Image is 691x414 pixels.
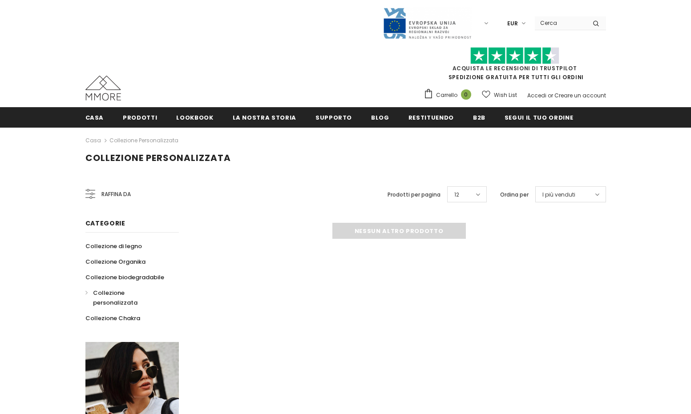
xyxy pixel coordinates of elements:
[527,92,546,99] a: Accedi
[371,113,389,122] span: Blog
[85,257,145,266] span: Collezione Organika
[85,269,164,285] a: Collezione biodegradabile
[85,254,145,269] a: Collezione Organika
[315,107,352,127] a: supporto
[176,113,213,122] span: Lookbook
[408,107,454,127] a: Restituendo
[500,190,529,199] label: Ordina per
[473,113,485,122] span: B2B
[408,113,454,122] span: Restituendo
[315,113,352,122] span: supporto
[383,7,472,40] img: Javni Razpis
[505,113,573,122] span: Segui il tuo ordine
[85,314,140,322] span: Collezione Chakra
[123,113,157,122] span: Prodotti
[85,107,104,127] a: Casa
[233,107,296,127] a: La nostra storia
[85,219,125,228] span: Categorie
[424,51,606,81] span: SPEDIZIONE GRATUITA PER TUTTI GLI ORDINI
[85,242,142,250] span: Collezione di legno
[85,113,104,122] span: Casa
[109,137,178,144] a: Collezione personalizzata
[233,113,296,122] span: La nostra storia
[554,92,606,99] a: Creare un account
[123,107,157,127] a: Prodotti
[542,190,575,199] span: I più venduti
[176,107,213,127] a: Lookbook
[494,91,517,100] span: Wish List
[383,19,472,27] a: Javni Razpis
[93,289,137,307] span: Collezione personalizzata
[470,47,559,64] img: Fidati di Pilot Stars
[505,107,573,127] a: Segui il tuo ordine
[388,190,440,199] label: Prodotti per pagina
[85,273,164,281] span: Collezione biodegradabile
[453,64,577,72] a: Acquista le recensioni di TrustPilot
[85,238,142,254] a: Collezione di legno
[85,285,169,310] a: Collezione personalizzata
[507,19,518,28] span: EUR
[535,16,586,29] input: Search Site
[101,189,131,199] span: Raffina da
[548,92,553,99] span: or
[85,76,121,100] img: Casi MMORE
[454,190,459,199] span: 12
[473,107,485,127] a: B2B
[436,91,457,100] span: Carrello
[424,88,476,102] a: Carrello 0
[461,89,471,100] span: 0
[85,152,231,164] span: Collezione personalizzata
[371,107,389,127] a: Blog
[85,135,101,146] a: Casa
[482,87,517,103] a: Wish List
[85,310,140,326] a: Collezione Chakra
